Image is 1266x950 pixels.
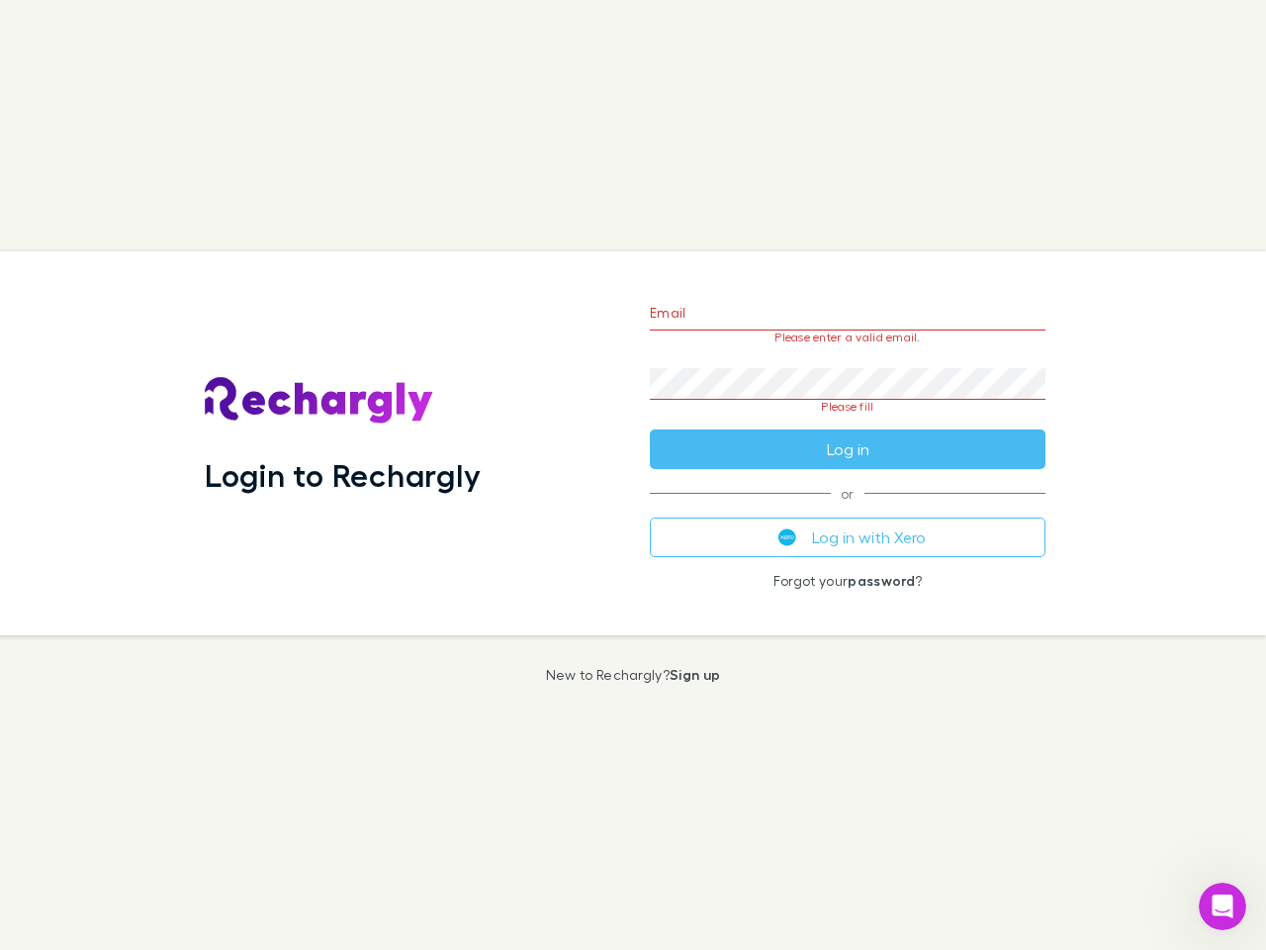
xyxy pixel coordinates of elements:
[848,572,915,589] a: password
[670,666,720,683] a: Sign up
[650,429,1045,469] button: Log in
[650,493,1045,494] span: or
[778,528,796,546] img: Xero's logo
[650,573,1045,589] p: Forgot your ?
[650,518,1045,557] button: Log in with Xero
[650,400,1045,414] p: Please fill
[205,456,481,494] h1: Login to Rechargly
[205,377,434,425] img: Rechargly's Logo
[546,667,721,683] p: New to Rechargly?
[650,331,1045,344] p: Please enter a valid email.
[1199,883,1246,930] iframe: Intercom live chat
